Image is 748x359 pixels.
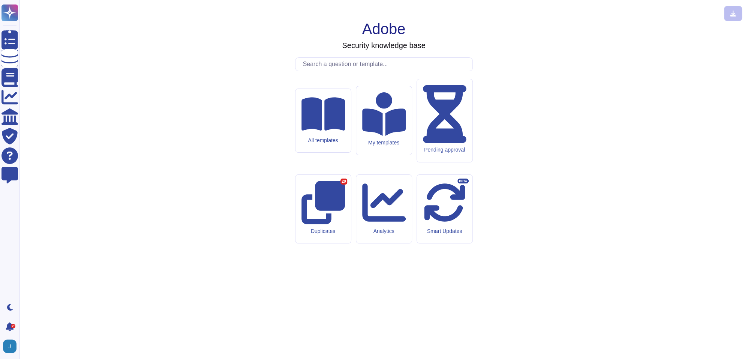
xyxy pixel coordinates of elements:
[3,339,16,353] img: user
[362,228,406,234] div: Analytics
[299,58,472,71] input: Search a question or template...
[457,179,468,184] div: BETA
[11,324,15,328] div: 9+
[340,179,347,185] div: 20
[423,147,466,153] div: Pending approval
[423,228,466,234] div: Smart Updates
[342,41,425,50] h3: Security knowledge base
[362,20,406,38] h1: Adobe
[301,228,345,234] div: Duplicates
[362,140,406,146] div: My templates
[1,338,22,354] button: user
[301,137,345,144] div: All templates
